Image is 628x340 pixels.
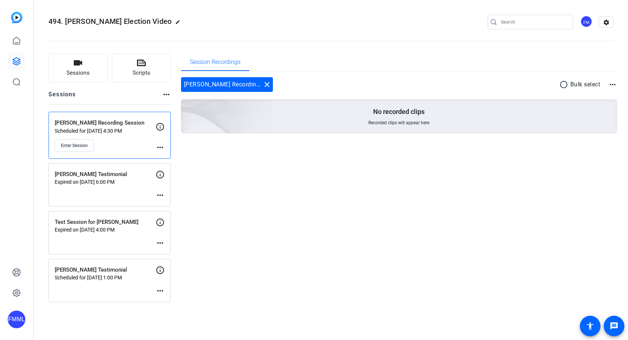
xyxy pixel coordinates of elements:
[156,143,165,152] mat-icon: more_horiz
[156,191,165,200] mat-icon: more_horiz
[66,69,90,77] span: Sessions
[608,80,617,89] mat-icon: more_horiz
[55,227,156,233] p: Expired on [DATE] 4:00 PM
[570,80,600,89] p: Bulk select
[48,90,76,104] h2: Sessions
[61,143,88,148] span: Enter Session
[559,80,570,89] mat-icon: radio_button_unchecked
[55,139,94,152] button: Enter Session
[586,322,595,330] mat-icon: accessibility
[156,286,165,295] mat-icon: more_horiz
[190,59,241,65] span: Session Recordings
[55,128,156,134] p: Scheduled for [DATE] 4:30 PM
[181,77,273,92] div: [PERSON_NAME] Recording Session
[580,15,592,28] div: FM
[48,17,172,26] span: 494. [PERSON_NAME] Election Video
[368,120,429,126] span: Recorded clips will appear here
[610,322,618,330] mat-icon: message
[156,239,165,247] mat-icon: more_horiz
[175,19,184,28] mat-icon: edit
[55,266,156,274] p: [PERSON_NAME] Testimonial
[8,311,25,328] div: FMML
[55,179,156,185] p: Expired on [DATE] 6:00 PM
[501,18,567,26] input: Search
[99,26,274,186] img: embarkstudio-empty-session.png
[162,90,171,99] mat-icon: more_horiz
[55,218,156,226] p: Test Session for [PERSON_NAME]
[133,69,150,77] span: Scripts
[373,107,425,116] p: No recorded clips
[599,17,614,28] mat-icon: settings
[263,80,271,89] mat-icon: close
[55,119,156,127] p: [PERSON_NAME] Recording Session
[55,275,156,280] p: Scheduled for [DATE] 1:00 PM
[580,15,593,28] ngx-avatar: Flying Monkeys Media, LLC
[55,170,156,179] p: [PERSON_NAME] Testimonial
[11,12,22,23] img: blue-gradient.svg
[112,53,171,83] button: Scripts
[48,53,108,83] button: Sessions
